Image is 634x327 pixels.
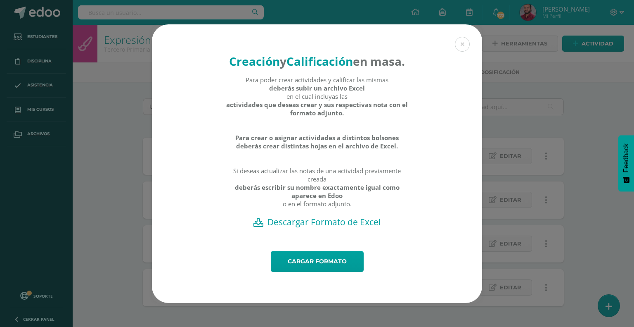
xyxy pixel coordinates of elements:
div: Para poder crear actividades y calificar las mismas en el cual incluyas las Si deseas actualizar ... [226,76,409,216]
strong: deberás escribir su nombre exactamente igual como aparece en Edoo [226,183,409,200]
strong: Calificación [286,53,353,69]
h4: en masa. [226,53,409,69]
strong: Creación [229,53,280,69]
a: Cargar formato [271,251,364,272]
strong: y [280,53,286,69]
strong: actividades que deseas crear y sus respectivas nota con el formato adjunto. [226,100,409,117]
span: Feedback [622,143,630,172]
a: Descargar Formato de Excel [166,216,468,228]
strong: deberás subir un archivo Excel [269,84,365,92]
strong: Para crear o asignar actividades a distintos bolsones deberás crear distintas hojas en el archivo... [226,134,409,150]
button: Feedback - Mostrar encuesta [618,135,634,191]
button: Close (Esc) [455,37,470,52]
